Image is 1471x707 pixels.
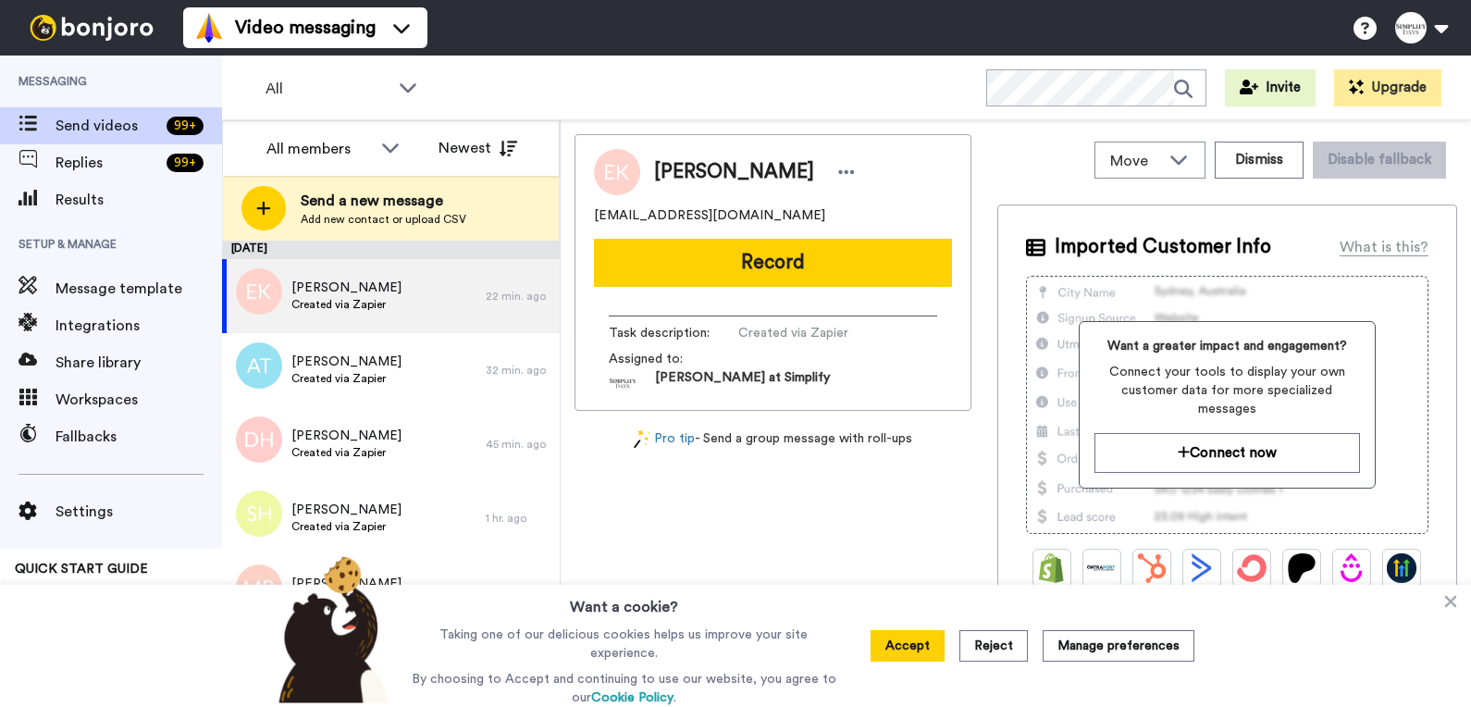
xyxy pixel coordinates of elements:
span: Want a greater impact and engagement? [1094,337,1360,355]
img: vm-color.svg [194,13,224,43]
img: Shopify [1037,553,1067,583]
div: [DATE] [222,241,560,259]
span: Created via Zapier [291,297,402,312]
button: Manage preferences [1043,630,1194,662]
span: Send a new message [301,190,466,212]
span: Connect your tools to display your own customer data for more specialized messages [1094,363,1360,418]
div: All members [266,138,372,160]
img: mp.png [236,564,282,611]
span: [PERSON_NAME] at Simplify [655,368,830,396]
img: sh.png [236,490,282,537]
span: [PERSON_NAME] [654,158,814,186]
span: Share library [56,352,222,374]
span: Video messaging [235,15,376,41]
span: Fallbacks [56,426,222,448]
div: 22 min. ago [486,289,550,304]
div: 99 + [167,154,204,172]
button: Accept [871,630,945,662]
span: [EMAIL_ADDRESS][DOMAIN_NAME] [594,206,825,225]
span: Move [1110,150,1160,172]
img: Patreon [1287,553,1316,583]
span: All [266,78,389,100]
span: Created via Zapier [291,445,402,460]
span: Created via Zapier [291,519,402,534]
img: bear-with-cookie.png [262,555,399,703]
span: [PERSON_NAME] [291,501,402,519]
span: Settings [56,501,222,523]
img: ConvertKit [1237,553,1267,583]
p: Taking one of our delicious cookies helps us improve your site experience. [407,626,841,663]
div: What is this? [1340,236,1428,258]
img: GoHighLevel [1387,553,1416,583]
span: Created via Zapier [291,371,402,386]
img: bj-logo-header-white.svg [22,15,161,41]
img: d68a98d3-f47b-4afc-a0d4-3a8438d4301f-1535983152.jpg [609,368,637,396]
img: Image of Elaine Kenny [594,149,640,195]
img: Ontraport [1087,553,1117,583]
div: - Send a group message with roll-ups [575,429,971,449]
button: Dismiss [1215,142,1304,179]
div: 45 min. ago [486,437,550,452]
span: [PERSON_NAME] [291,353,402,371]
span: [PERSON_NAME] [291,279,402,297]
span: Created via Zapier [738,324,914,342]
div: 1 hr. ago [486,511,550,526]
img: ek.png [236,268,282,315]
button: Disable fallback [1313,142,1446,179]
img: Hubspot [1137,553,1167,583]
span: Assigned to: [609,350,738,368]
span: Message template [56,278,222,300]
button: Newest [425,130,531,167]
span: Integrations [56,315,222,337]
span: Results [56,189,222,211]
img: Drip [1337,553,1366,583]
span: [PERSON_NAME] [291,427,402,445]
button: Record [594,239,952,287]
span: QUICK START GUIDE [15,563,148,576]
span: Imported Customer Info [1055,233,1271,261]
span: Workspaces [56,389,222,411]
span: Replies [56,152,159,174]
div: 99 + [167,117,204,135]
p: By choosing to Accept and continuing to use our website, you agree to our . [407,670,841,707]
a: Pro tip [634,429,695,449]
button: Upgrade [1334,69,1441,106]
span: Send videos [56,115,159,137]
div: 32 min. ago [486,363,550,378]
img: at.png [236,342,282,389]
span: Add new contact or upload CSV [301,212,466,227]
h3: Want a cookie? [570,585,678,618]
button: Invite [1225,69,1316,106]
img: magic-wand.svg [634,429,650,449]
a: Cookie Policy [591,691,674,704]
img: ActiveCampaign [1187,553,1217,583]
span: Task description : [609,324,738,342]
button: Reject [959,630,1028,662]
button: Connect now [1094,433,1360,473]
img: dh.png [236,416,282,463]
